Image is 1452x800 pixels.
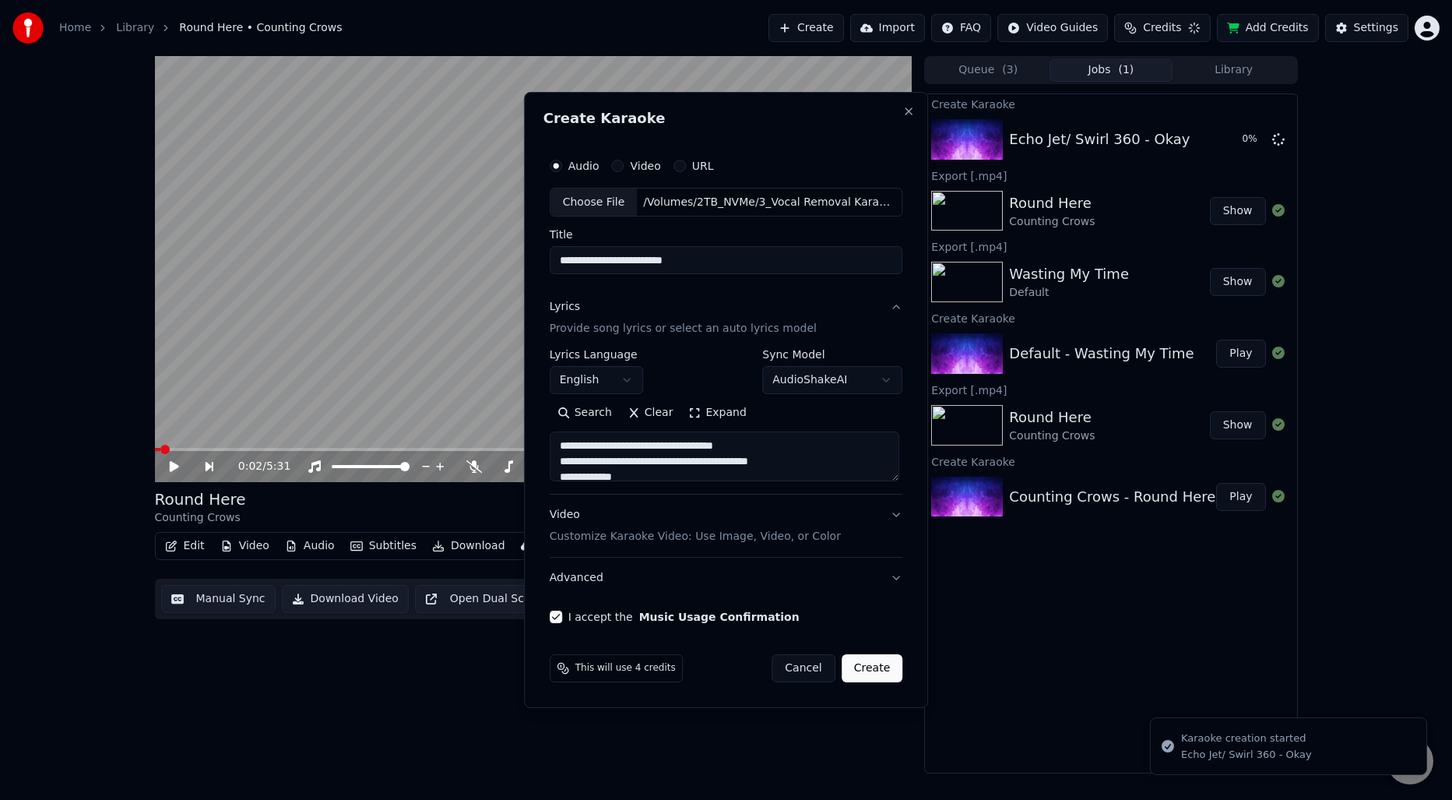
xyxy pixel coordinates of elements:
[550,401,620,426] button: Search
[575,662,676,675] span: This will use 4 credits
[550,287,903,350] button: LyricsProvide song lyrics or select an auto lyrics model
[568,611,800,622] label: I accept the
[637,195,902,210] div: /Volumes/2TB_NVMe/3_Vocal Removal Karaoke Projects/1_WorkingFiles/1_SourceFiles/Echo Jet - Okay.[...
[620,401,681,426] button: Clear
[568,160,599,171] label: Audio
[550,322,817,337] p: Provide song lyrics or select an auto lyrics model
[842,654,903,682] button: Create
[550,558,903,598] button: Advanced
[772,654,835,682] button: Cancel
[550,529,841,544] p: Customize Karaoke Video: Use Image, Video, or Color
[543,111,909,125] h2: Create Karaoke
[550,189,638,217] div: Choose File
[550,350,643,361] label: Lyrics Language
[639,611,800,622] button: I accept the
[762,350,902,361] label: Sync Model
[692,160,714,171] label: URL
[631,160,661,171] label: Video
[550,495,903,558] button: VideoCustomize Karaoke Video: Use Image, Video, or Color
[550,300,580,315] div: Lyrics
[550,508,841,545] div: Video
[680,401,754,426] button: Expand
[550,230,903,241] label: Title
[550,350,903,495] div: LyricsProvide song lyrics or select an auto lyrics model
